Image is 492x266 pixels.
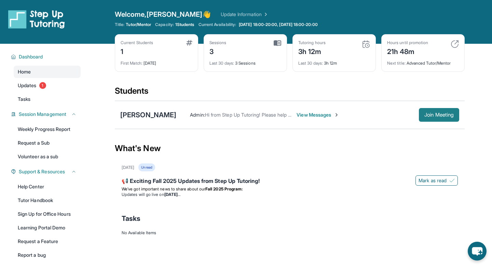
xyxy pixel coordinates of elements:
[122,192,458,197] li: Updates will go live on
[8,10,65,29] img: logo
[138,163,155,171] div: Unread
[16,111,77,118] button: Session Management
[209,45,227,56] div: 3
[122,214,140,223] span: Tasks
[155,22,174,27] span: Capacity:
[14,208,81,220] a: Sign Up for Office Hours
[14,93,81,105] a: Tasks
[122,177,458,186] div: 📢 Exciting Fall 2025 Updates from Step Up Tutoring!
[122,165,134,170] div: [DATE]
[14,194,81,207] a: Tutor Handbook
[115,22,124,27] span: Title:
[175,22,194,27] span: 1 Students
[424,113,454,117] span: Join Meeting
[262,11,269,18] img: Chevron Right
[18,68,31,75] span: Home
[115,133,465,163] div: What's New
[18,96,30,103] span: Tasks
[419,108,459,122] button: Join Meeting
[39,82,46,89] span: 1
[122,186,205,191] span: We’ve got important news to share about our
[14,79,81,92] a: Updates1
[415,175,458,186] button: Mark as read
[274,40,281,46] img: card
[239,22,318,27] span: [DATE] 18:00-20:00, [DATE] 18:00-20:00
[209,40,227,45] div: Sessions
[14,249,81,261] a: Report a bug
[387,40,428,45] div: Hours until promotion
[115,10,211,19] span: Welcome, [PERSON_NAME] 👋
[121,40,153,45] div: Current Students
[237,22,319,27] a: [DATE] 18:00-20:00, [DATE] 18:00-20:00
[298,40,326,45] div: Tutoring hours
[298,56,370,66] div: 3h 12m
[19,168,65,175] span: Support & Resources
[209,56,281,66] div: 3 Sessions
[19,53,43,60] span: Dashboard
[14,150,81,163] a: Volunteer as a sub
[387,45,428,56] div: 21h 48m
[205,186,243,191] strong: Fall 2025 Program:
[14,222,81,234] a: Learning Portal Demo
[334,112,339,118] img: Chevron-Right
[362,40,370,48] img: card
[19,111,66,118] span: Session Management
[164,192,180,197] strong: [DATE]
[14,235,81,248] a: Request a Feature
[468,242,487,261] button: chat-button
[14,137,81,149] a: Request a Sub
[199,22,236,27] span: Current Availability:
[121,61,142,66] span: First Match :
[451,40,459,48] img: card
[190,112,205,118] span: Admin :
[126,22,151,27] span: Tutor/Mentor
[120,110,176,120] div: [PERSON_NAME]
[387,61,406,66] span: Next title :
[297,111,339,118] span: View Messages
[16,168,77,175] button: Support & Resources
[14,66,81,78] a: Home
[298,61,323,66] span: Last 30 days :
[121,56,192,66] div: [DATE]
[449,178,455,183] img: Mark as read
[115,85,465,101] div: Students
[14,181,81,193] a: Help Center
[419,177,447,184] span: Mark as read
[186,40,192,45] img: card
[221,11,269,18] a: Update Information
[387,56,459,66] div: Advanced Tutor/Mentor
[122,230,458,236] div: No Available Items
[298,45,326,56] div: 3h 12m
[14,123,81,135] a: Weekly Progress Report
[209,61,234,66] span: Last 30 days :
[18,82,37,89] span: Updates
[16,53,77,60] button: Dashboard
[121,45,153,56] div: 1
